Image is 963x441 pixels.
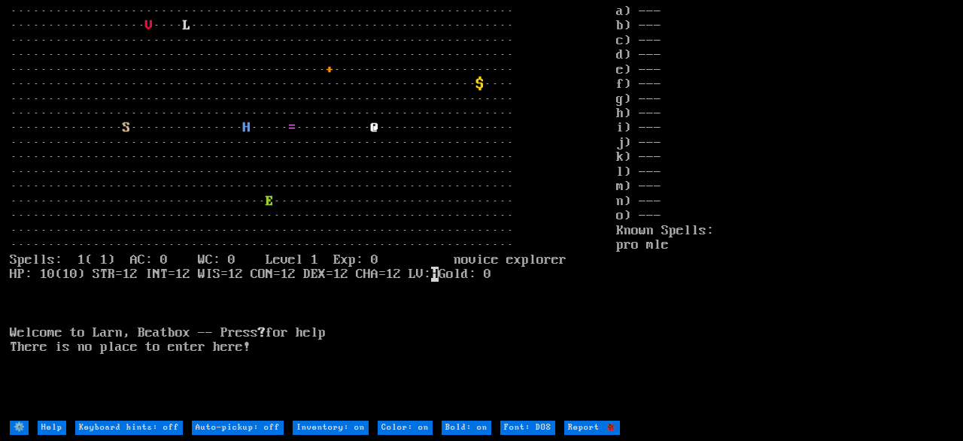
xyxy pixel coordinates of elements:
input: Report 🐞 [564,421,620,435]
font: S [123,120,130,135]
input: Font: DOS [500,421,555,435]
font: E [266,194,273,209]
stats: a) --- b) --- c) --- d) --- e) --- f) --- g) --- h) --- i) --- j) --- k) --- l) --- m) --- n) ---... [616,5,953,419]
mark: H [431,267,439,282]
font: = [288,120,296,135]
font: H [243,120,251,135]
larn: ··································································· ·················· ···· ·····... [10,5,616,419]
font: V [145,18,153,33]
font: + [326,62,333,77]
input: Auto-pickup: off [192,421,284,435]
input: Color: on [378,421,433,435]
font: L [183,18,190,33]
input: ⚙️ [10,421,29,435]
b: ? [258,325,266,340]
input: Keyboard hints: off [75,421,183,435]
input: Bold: on [442,421,491,435]
font: $ [476,77,484,92]
input: Inventory: on [293,421,369,435]
font: @ [371,120,378,135]
input: Help [38,421,66,435]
